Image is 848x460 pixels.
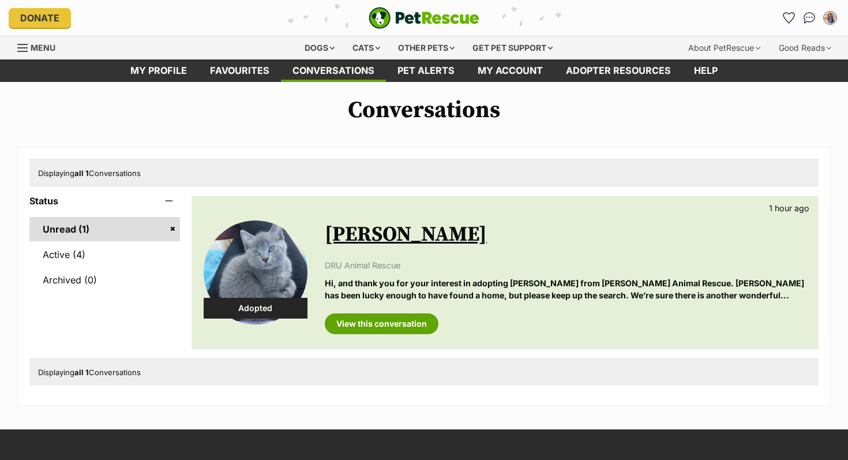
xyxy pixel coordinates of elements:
button: My account [821,9,839,27]
div: Good Reads [771,36,839,59]
a: My account [466,59,554,82]
ul: Account quick links [779,9,839,27]
img: logo-e224e6f780fb5917bec1dbf3a21bbac754714ae5b6737aabdf751b685950b380.svg [369,7,479,29]
img: Steph profile pic [824,12,836,24]
a: Adopter resources [554,59,682,82]
a: Unread (1) [29,217,180,241]
strong: all 1 [74,169,89,178]
header: Status [29,196,180,206]
div: Other pets [390,36,463,59]
strong: all 1 [74,368,89,377]
a: PetRescue [369,7,479,29]
a: Favourites [779,9,798,27]
a: Active (4) [29,242,180,267]
p: Hi, and thank you for your interest in adopting [PERSON_NAME] from [PERSON_NAME] Animal Rescue. [... [325,277,806,302]
a: Menu [17,36,63,57]
a: conversations [281,59,386,82]
p: 1 hour ago [769,202,809,214]
a: My profile [119,59,198,82]
p: DRU Animal Rescue [325,259,806,271]
a: Favourites [198,59,281,82]
img: Sammy [204,220,307,324]
div: Dogs [297,36,343,59]
div: Cats [344,36,388,59]
div: About PetRescue [680,36,768,59]
a: Archived (0) [29,268,180,292]
span: Menu [31,43,55,53]
a: Conversations [800,9,819,27]
a: Donate [9,8,71,28]
a: [PERSON_NAME] [325,222,487,248]
div: Get pet support [464,36,561,59]
img: chat-41dd97257d64d25036548639549fe6c8038ab92f7586957e7f3b1b290dea8141.svg [804,12,816,24]
div: Adopted [204,298,307,319]
span: Displaying Conversations [38,368,141,377]
a: Help [682,59,729,82]
a: View this conversation [325,313,438,334]
span: Displaying Conversations [38,169,141,178]
a: Pet alerts [386,59,466,82]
